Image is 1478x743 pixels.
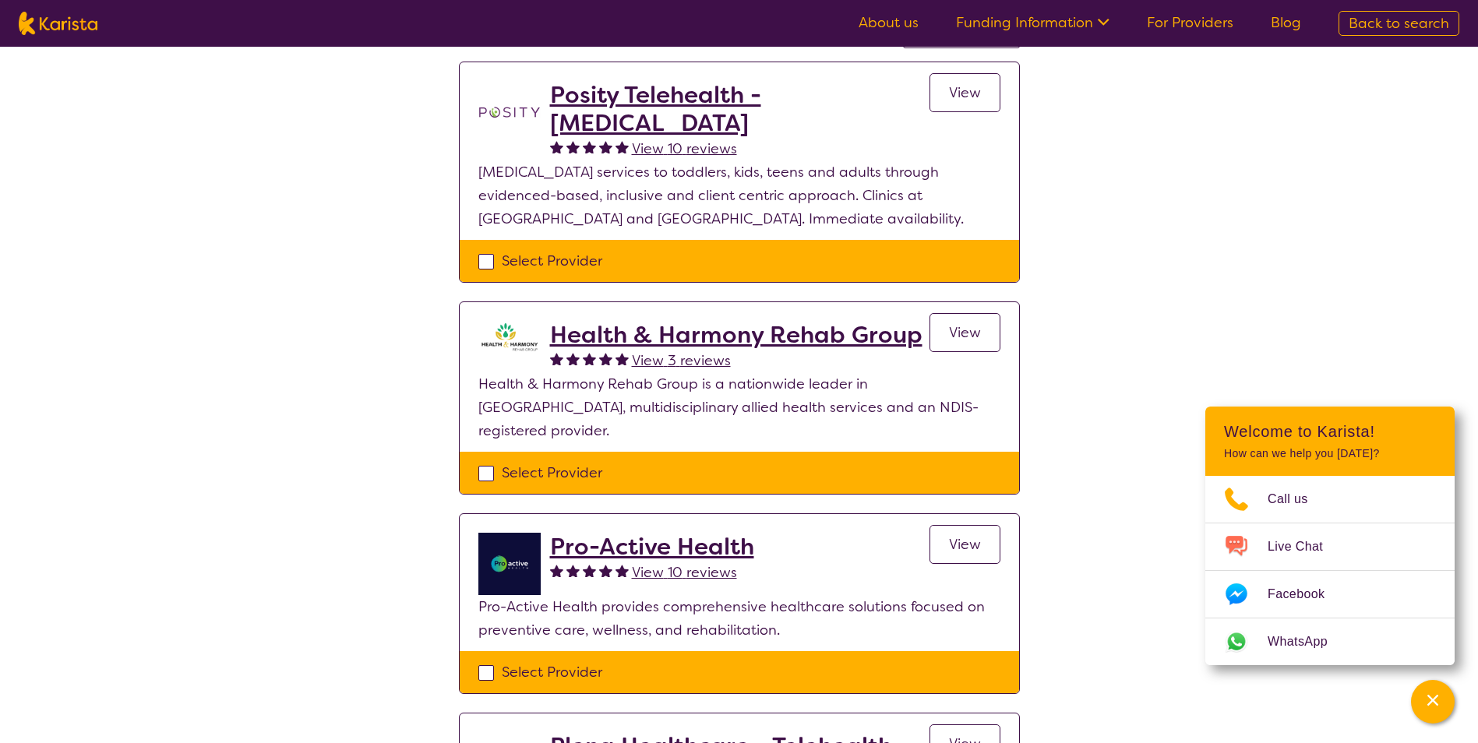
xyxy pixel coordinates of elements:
img: fullstar [599,352,612,365]
a: Back to search [1339,11,1459,36]
img: t1bslo80pcylnzwjhndq.png [478,81,541,143]
img: fullstar [599,564,612,577]
img: fullstar [550,564,563,577]
a: Web link opens in a new tab. [1205,618,1455,665]
img: fullstar [616,352,629,365]
a: Health & Harmony Rehab Group [550,321,922,349]
a: Funding Information [956,13,1109,32]
span: View [949,83,981,102]
img: jdgr5huzsaqxc1wfufya.png [478,533,541,595]
a: About us [859,13,919,32]
a: View 3 reviews [632,349,731,372]
img: fullstar [566,564,580,577]
h2: Welcome to Karista! [1224,422,1436,441]
p: Health & Harmony Rehab Group is a nationwide leader in [GEOGRAPHIC_DATA], multidisciplinary allie... [478,372,1000,442]
a: Pro-Active Health [550,533,754,561]
img: ztak9tblhgtrn1fit8ap.png [478,321,541,352]
span: View 3 reviews [632,351,731,370]
a: View [929,313,1000,352]
span: WhatsApp [1268,630,1346,653]
span: Live Chat [1268,535,1342,558]
a: View [929,73,1000,112]
span: View 10 reviews [632,563,737,582]
img: fullstar [616,564,629,577]
img: fullstar [583,140,596,153]
img: Karista logo [19,12,97,35]
a: For Providers [1147,13,1233,32]
img: fullstar [566,140,580,153]
a: Posity Telehealth - [MEDICAL_DATA] [550,81,929,137]
img: fullstar [550,140,563,153]
span: View 10 reviews [632,139,737,158]
img: fullstar [599,140,612,153]
p: How can we help you [DATE]? [1224,447,1436,460]
a: View 10 reviews [632,561,737,584]
img: fullstar [550,352,563,365]
a: Blog [1271,13,1301,32]
p: [MEDICAL_DATA] services to toddlers, kids, teens and adults through evidenced-based, inclusive an... [478,160,1000,231]
span: Back to search [1349,14,1449,33]
img: fullstar [566,352,580,365]
button: Channel Menu [1411,680,1455,724]
a: View 10 reviews [632,137,737,160]
ul: Choose channel [1205,476,1455,665]
span: View [949,535,981,554]
span: Facebook [1268,583,1343,606]
div: Channel Menu [1205,407,1455,665]
p: Pro-Active Health provides comprehensive healthcare solutions focused on preventive care, wellnes... [478,595,1000,642]
span: Call us [1268,488,1327,511]
img: fullstar [616,140,629,153]
a: View [929,525,1000,564]
img: fullstar [583,564,596,577]
span: View [949,323,981,342]
img: fullstar [583,352,596,365]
